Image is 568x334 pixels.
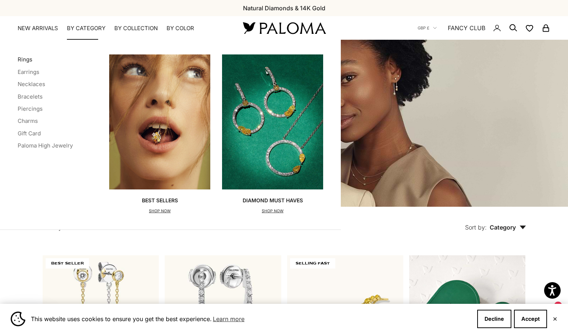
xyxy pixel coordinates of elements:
span: GBP £ [418,25,429,31]
a: Necklaces [18,81,45,88]
p: SHOP NOW [142,207,178,215]
a: Bracelets [18,93,43,100]
a: Earrings [18,68,39,75]
p: Natural Diamonds & 14K Gold [243,3,325,13]
a: Charms [18,117,38,124]
span: Category [490,224,526,231]
p: Diamond Must Haves [243,197,303,204]
a: Rings [18,56,32,63]
button: Sort by: Category [448,207,543,238]
a: Paloma High Jewelry [18,142,73,149]
a: Piercings [18,105,43,112]
summary: By Color [167,25,194,32]
a: NEW ARRIVALS [18,25,58,32]
button: GBP £ [418,25,437,31]
nav: Primary navigation [18,25,225,32]
span: SELLING FAST [290,258,335,269]
button: Accept [514,310,547,328]
summary: By Collection [114,25,158,32]
a: Best SellersSHOP NOW [109,54,210,214]
span: This website uses cookies to ensure you get the best experience. [31,313,471,324]
span: Sort by: [465,224,487,231]
a: Gift Card [18,130,41,137]
summary: By Category [67,25,106,32]
p: Best Sellers [142,197,178,204]
nav: Secondary navigation [418,16,550,40]
a: FANCY CLUB [448,23,485,33]
a: Diamond Must HavesSHOP NOW [222,54,323,214]
p: SHOP NOW [243,207,303,215]
button: Decline [477,310,511,328]
img: Cookie banner [11,312,25,326]
a: Learn more [212,313,246,324]
button: Close [553,317,557,321]
span: BEST SELLER [46,258,89,269]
